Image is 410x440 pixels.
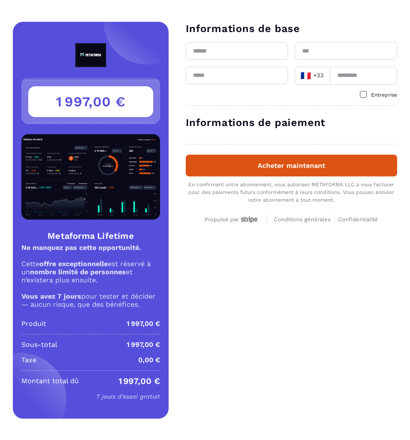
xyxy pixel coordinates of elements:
h3: 1 997,00 € [28,86,153,117]
p: 1 997,00 € [119,376,160,386]
a: Propulsé par [205,215,260,223]
h4: Metaforma Lifetime [21,230,160,242]
strong: Vous avez 7 jours [21,292,81,300]
span: 🇫🇷 [300,70,311,82]
div: En confirmant votre abonnement, vous autorisez METAFORMA LLC à vous facturer pour des paiements f... [186,181,397,204]
img: Product Image [21,134,160,220]
a: Confidentialité [338,215,378,223]
a: Conditions générales [274,215,335,223]
div: Propulsé par [205,216,260,223]
span: Entreprise [371,92,397,98]
strong: nombre limité de personnes [30,268,126,276]
strong: offre exceptionnelle [39,260,108,268]
span: Confidentialité [338,216,378,223]
span: +33 [300,70,324,82]
p: 0,00 € [138,355,160,365]
p: Cette est réservé à un et n’existera plus ensuite. [21,260,160,284]
h3: Informations de base [186,22,397,35]
p: Produit [21,319,46,329]
p: pour tester et décider — aucun risque, que des bénéfices. [21,292,160,308]
div: Search for option [295,67,330,85]
input: Search for option [326,69,327,82]
img: logo [56,43,126,67]
p: 1 997,00 € [127,340,160,350]
strong: Ne manquez pas cette opportunité. [21,243,141,252]
p: 7 jours d'essai gratuit [21,391,160,402]
p: Sous-total [21,340,57,350]
span: Conditions générales [274,216,331,223]
button: Acheter maintenant [186,155,397,176]
p: 1 997,00 € [127,319,160,329]
h3: Informations de paiement [186,116,397,129]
